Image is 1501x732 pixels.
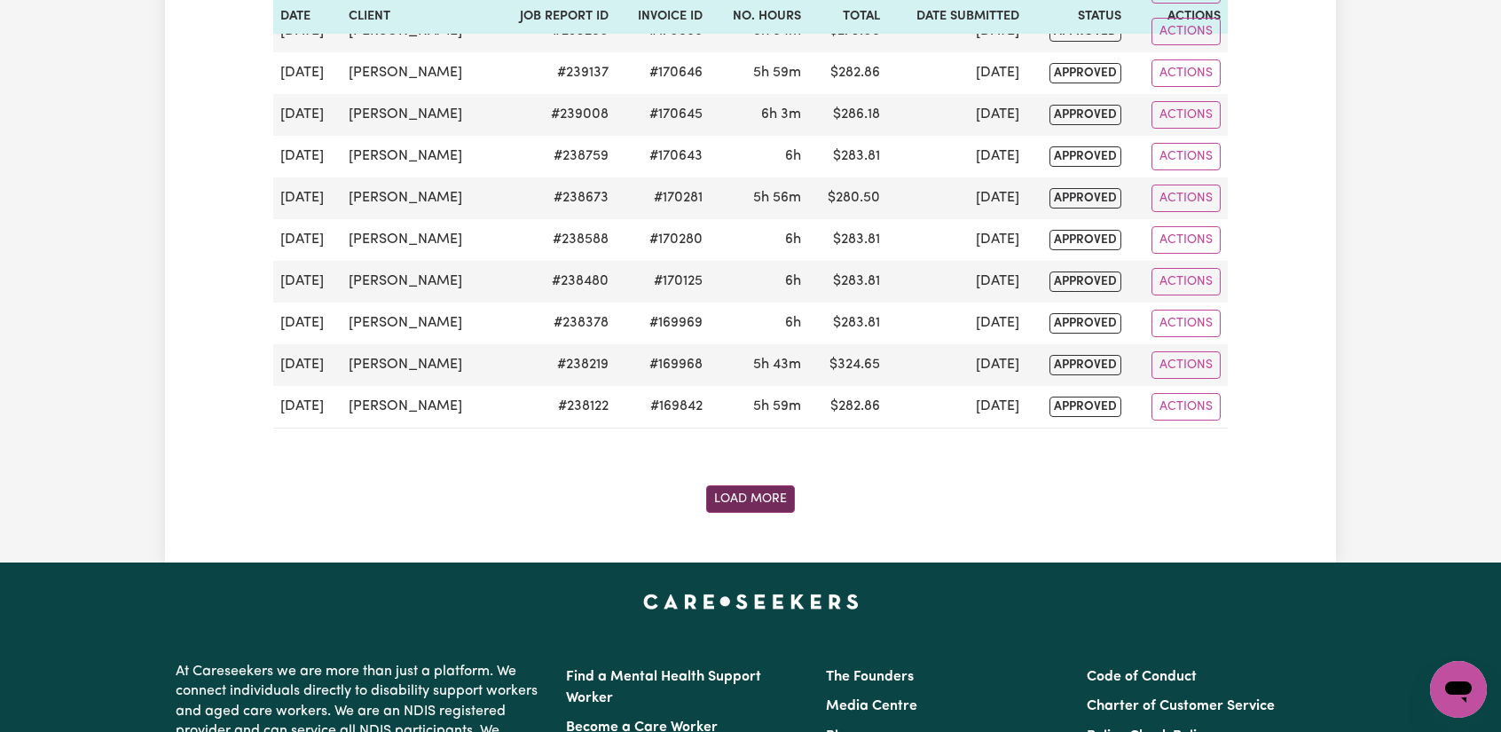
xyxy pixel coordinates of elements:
a: Careseekers home page [643,594,859,609]
span: approved [1049,146,1121,167]
span: approved [1049,188,1121,209]
button: Actions [1151,101,1221,129]
td: [PERSON_NAME] [342,52,493,94]
td: # 238122 [493,386,616,429]
td: $ 286.18 [808,94,887,136]
td: [DATE] [887,344,1026,386]
span: 6 hours [785,316,801,330]
td: [DATE] [273,344,342,386]
td: [DATE] [887,303,1026,344]
td: # 238219 [493,344,616,386]
td: [PERSON_NAME] [342,261,493,303]
td: $ 282.86 [808,52,887,94]
a: Find a Mental Health Support Worker [566,670,761,705]
span: 6 hours 3 minutes [761,107,801,122]
td: [DATE] [273,177,342,219]
td: [PERSON_NAME] [342,386,493,429]
span: approved [1049,355,1121,375]
td: $ 280.50 [808,177,887,219]
td: [DATE] [887,136,1026,177]
span: 5 hours 43 minutes [753,358,801,372]
td: # 239137 [493,52,616,94]
button: Actions [1151,226,1221,254]
td: [PERSON_NAME] [342,303,493,344]
span: 5 hours 56 minutes [753,191,801,205]
td: [DATE] [887,386,1026,429]
td: $ 324.65 [808,344,887,386]
a: Code of Conduct [1087,670,1197,684]
td: #169968 [616,344,710,386]
td: # 238588 [493,219,616,261]
td: #170646 [616,52,710,94]
span: approved [1049,230,1121,250]
span: 5 hours 59 minutes [753,399,801,413]
button: Actions [1151,185,1221,212]
td: # 238673 [493,177,616,219]
span: approved [1049,313,1121,334]
td: # 238378 [493,303,616,344]
td: [PERSON_NAME] [342,94,493,136]
a: Media Centre [826,699,917,713]
span: approved [1049,105,1121,125]
button: Fetch older job reports [706,485,795,513]
button: Actions [1151,18,1221,45]
td: [PERSON_NAME] [342,177,493,219]
td: [DATE] [887,52,1026,94]
td: [PERSON_NAME] [342,344,493,386]
button: Actions [1151,59,1221,87]
td: #170643 [616,136,710,177]
td: #170281 [616,177,710,219]
button: Actions [1151,268,1221,295]
td: #169969 [616,303,710,344]
td: $ 283.81 [808,303,887,344]
td: [DATE] [887,219,1026,261]
td: [DATE] [273,136,342,177]
td: [DATE] [887,177,1026,219]
td: #170645 [616,94,710,136]
td: [DATE] [273,386,342,429]
button: Actions [1151,310,1221,337]
td: $ 283.81 [808,261,887,303]
span: approved [1049,272,1121,292]
td: [PERSON_NAME] [342,219,493,261]
td: # 238759 [493,136,616,177]
a: The Founders [826,670,914,684]
td: # 239008 [493,94,616,136]
td: [DATE] [273,303,342,344]
button: Actions [1151,351,1221,379]
td: $ 283.81 [808,136,887,177]
iframe: Button to launch messaging window [1430,661,1487,718]
td: # 238480 [493,261,616,303]
span: 6 hours [785,149,801,163]
td: #169842 [616,386,710,429]
a: Charter of Customer Service [1087,699,1275,713]
td: [DATE] [887,261,1026,303]
td: #170125 [616,261,710,303]
span: approved [1049,63,1121,83]
td: [DATE] [273,261,342,303]
td: [DATE] [887,94,1026,136]
button: Actions [1151,143,1221,170]
button: Actions [1151,393,1221,421]
td: $ 282.86 [808,386,887,429]
span: 5 hours 59 minutes [753,66,801,80]
td: #170280 [616,219,710,261]
td: [PERSON_NAME] [342,136,493,177]
span: approved [1049,397,1121,417]
td: [DATE] [273,219,342,261]
td: [DATE] [273,94,342,136]
span: 6 hours [785,232,801,247]
td: [DATE] [273,52,342,94]
span: 6 hours [785,274,801,288]
td: $ 283.81 [808,219,887,261]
